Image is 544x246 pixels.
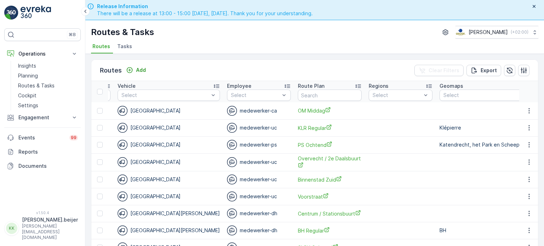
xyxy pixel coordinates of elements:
[6,223,17,234] div: KK
[227,191,237,201] img: svg%3e
[227,175,237,184] img: svg%3e
[118,82,136,90] p: Vehicle
[4,110,81,125] button: Engagement
[414,65,464,76] button: Clear Filters
[227,225,291,235] div: medewerker-dh
[440,82,463,90] p: Geomaps
[71,135,76,141] p: 99
[227,140,291,150] div: medewerker-ps
[15,91,81,101] a: Cockpit
[97,228,103,233] div: Toggle Row Selected
[227,191,291,201] div: medewerker-uc
[118,140,220,150] div: [GEOGRAPHIC_DATA]
[118,157,127,167] img: svg%3e
[227,140,237,150] img: svg%3e
[227,208,291,218] div: medewerker-dh
[97,125,103,131] div: Toggle Row Selected
[117,43,132,50] span: Tasks
[21,6,51,20] img: logo_light-DOdMpM7g.png
[97,177,103,182] div: Toggle Row Selected
[118,106,127,116] img: svg%3e
[298,90,362,101] input: Search
[118,123,127,133] img: svg%3e
[4,131,81,145] a: Events99
[455,26,538,39] button: [PERSON_NAME](+02:00)
[511,29,528,35] p: ( +02:00 )
[136,67,146,74] p: Add
[118,191,127,201] img: svg%3e
[227,123,237,133] img: svg%3e
[15,81,81,91] a: Routes & Tasks
[298,210,362,217] a: Centrum / Stationsbuurt
[97,3,313,10] span: Release Information
[227,157,237,167] img: svg%3e
[69,32,76,38] p: ⌘B
[18,72,38,79] p: Planning
[227,225,237,235] img: svg%3e
[97,10,313,17] span: There will be a release at 13:00 - 15:00 [DATE], [DATE]. Thank you for your understanding.
[4,159,81,173] a: Documents
[469,29,508,36] p: [PERSON_NAME]
[97,159,103,165] div: Toggle Row Selected
[481,67,497,74] p: Export
[18,62,36,69] p: Insights
[121,92,209,99] p: Select
[118,123,220,133] div: [GEOGRAPHIC_DATA]
[18,148,78,155] p: Reports
[227,106,291,116] div: medewerker-ca
[15,71,81,81] a: Planning
[18,50,67,57] p: Operations
[455,28,466,36] img: basis-logo_rgb2x.png
[92,43,110,50] span: Routes
[4,47,81,61] button: Operations
[118,157,220,167] div: [GEOGRAPHIC_DATA]
[298,141,362,149] a: PS Ochtend
[231,92,280,99] p: Select
[18,114,67,121] p: Engagement
[18,162,78,170] p: Documents
[118,225,220,235] div: [GEOGRAPHIC_DATA][PERSON_NAME]
[298,82,324,90] p: Route Plan
[18,134,65,141] p: Events
[118,191,220,201] div: [GEOGRAPHIC_DATA]
[4,6,18,20] img: logo
[227,157,291,167] div: medewerker-uc
[298,193,362,200] a: Voorstraat
[97,194,103,199] div: Toggle Row Selected
[118,106,220,116] div: [GEOGRAPHIC_DATA]
[118,208,127,218] img: svg%3e
[298,155,362,170] span: Overvecht / 2e Daalsbuurt
[18,102,38,109] p: Settings
[369,82,389,90] p: Regions
[298,107,362,114] a: OM Middag
[118,225,127,235] img: svg%3e
[298,124,362,132] a: KLR Regular
[4,216,81,240] button: KK[PERSON_NAME].beijer[PERSON_NAME][EMAIL_ADDRESS][DOMAIN_NAME]
[91,27,154,38] p: Routes & Tasks
[298,176,362,183] a: Binnenstad Zuid
[227,208,237,218] img: svg%3e
[298,227,362,234] a: BH Regular
[4,211,81,215] span: v 1.50.4
[97,142,103,148] div: Toggle Row Selected
[429,67,459,74] p: Clear Filters
[227,175,291,184] div: medewerker-uc
[123,66,149,74] button: Add
[22,223,78,240] p: [PERSON_NAME][EMAIL_ADDRESS][DOMAIN_NAME]
[227,123,291,133] div: medewerker-uc
[15,61,81,71] a: Insights
[227,82,251,90] p: Employee
[227,106,237,116] img: svg%3e
[97,108,103,114] div: Toggle Row Selected
[100,65,122,75] p: Routes
[373,92,421,99] p: Select
[118,175,220,184] div: [GEOGRAPHIC_DATA]
[118,208,220,218] div: [GEOGRAPHIC_DATA][PERSON_NAME]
